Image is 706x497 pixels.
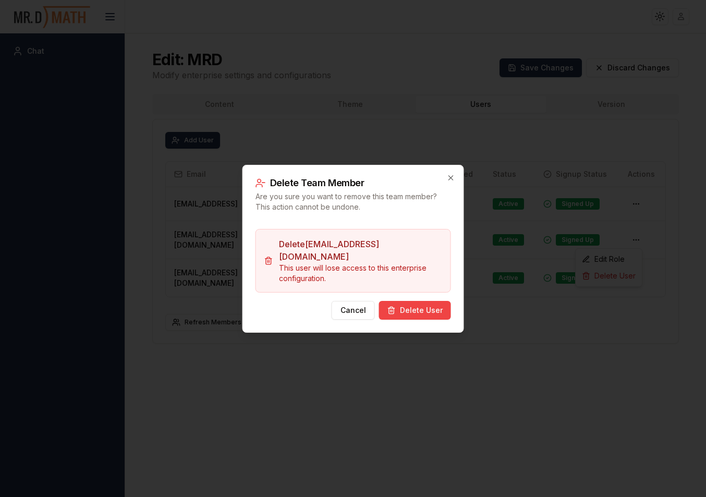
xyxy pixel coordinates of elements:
button: Delete User [379,301,451,320]
span: Delete Team Member [270,178,364,188]
p: Delete [EMAIL_ADDRESS][DOMAIN_NAME] [279,238,442,263]
button: Cancel [332,301,375,320]
p: This user will lose access to this enterprise configuration. [279,263,442,284]
p: Are you sure you want to remove this team member? This action cannot be undone. [255,191,451,212]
